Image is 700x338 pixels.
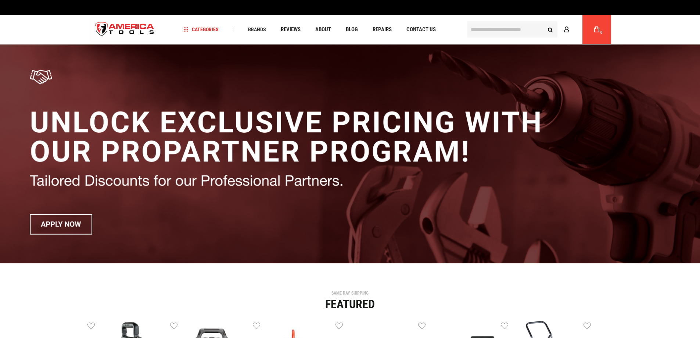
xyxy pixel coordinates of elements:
[315,27,331,32] span: About
[543,22,557,36] button: Search
[248,27,266,32] span: Brands
[245,25,269,35] a: Brands
[180,25,222,35] a: Categories
[369,25,395,35] a: Repairs
[312,25,334,35] a: About
[406,27,436,32] span: Contact Us
[89,16,161,43] a: store logo
[600,31,603,35] span: 0
[89,16,161,43] img: America Tools
[346,27,358,32] span: Blog
[342,25,361,35] a: Blog
[403,25,439,35] a: Contact Us
[183,27,219,32] span: Categories
[281,27,301,32] span: Reviews
[590,15,604,44] a: 0
[373,27,392,32] span: Repairs
[277,25,304,35] a: Reviews
[87,291,613,295] div: SAME DAY SHIPPING
[87,298,613,310] div: Featured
